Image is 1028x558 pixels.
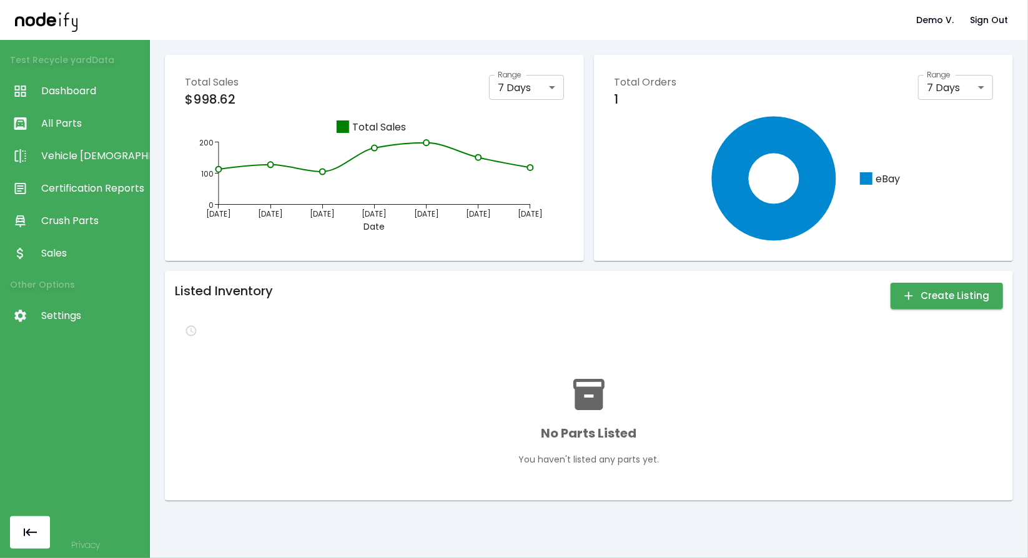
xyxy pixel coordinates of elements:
div: 7 Days [489,75,564,100]
span: All Parts [41,116,143,131]
span: Vehicle [DEMOGRAPHIC_DATA] [41,149,143,164]
tspan: [DATE] [258,208,283,219]
span: Sales [41,246,143,261]
tspan: 0 [209,200,214,210]
span: Crush Parts [41,213,143,228]
tspan: 100 [201,169,214,179]
h6: No Parts Listed [541,423,637,443]
tspan: 200 [199,137,214,148]
p: You haven't listed any parts yet. [519,453,660,466]
tspan: [DATE] [414,208,439,219]
button: Demo V. [911,9,959,32]
button: Create Listing [891,283,1003,309]
tspan: [DATE] [310,208,335,219]
tspan: [DATE] [518,208,543,219]
span: Certification Reports [41,181,143,196]
tspan: [DATE] [206,208,231,219]
div: 7 Days [918,75,993,100]
h6: 1 [614,92,676,106]
tspan: [DATE] [362,208,387,219]
button: Sign Out [965,9,1013,32]
a: Privacy [71,539,100,551]
tspan: Date [364,220,385,233]
span: Settings [41,308,143,323]
tspan: [DATE] [466,208,491,219]
h6: Listed Inventory [175,281,273,301]
span: Dashboard [41,84,143,99]
label: Range [927,69,951,80]
label: Range [498,69,521,80]
p: Total Orders [614,75,676,90]
p: Total Sales [185,75,239,90]
img: nodeify [15,8,77,31]
h6: $998.62 [185,92,239,106]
